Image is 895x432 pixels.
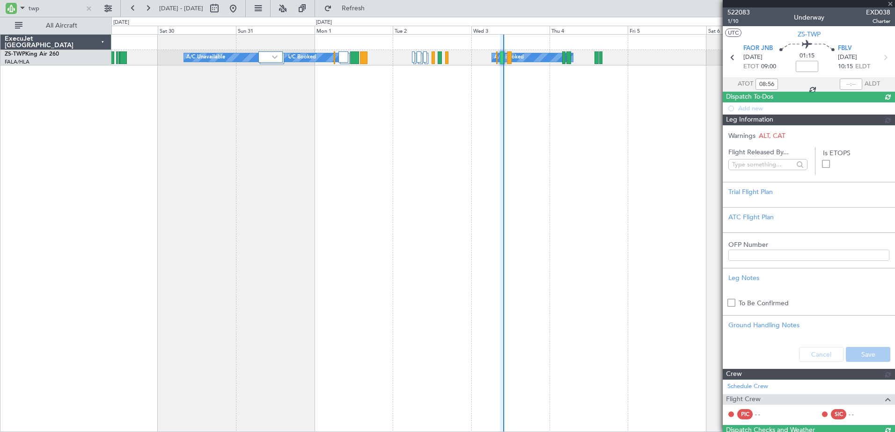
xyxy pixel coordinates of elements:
[5,58,29,65] a: FALA/HLA
[800,51,814,61] span: 01:15
[24,22,99,29] span: All Aircraft
[798,29,821,39] span: ZS-TWP
[186,50,225,65] div: A/C Unavailable
[628,26,706,34] div: Fri 5
[29,1,82,15] input: A/C (Reg. or Type)
[320,1,376,16] button: Refresh
[494,50,524,65] div: A/C Booked
[113,19,129,27] div: [DATE]
[855,62,870,72] span: ELDT
[272,55,278,59] img: arrow-gray.svg
[393,26,471,34] div: Tue 2
[866,7,890,17] span: EXD038
[550,26,628,34] div: Thu 4
[286,50,316,65] div: A/C Booked
[5,51,59,57] a: ZS-TWPKing Air 260
[838,44,852,53] span: FBLV
[159,4,203,13] span: [DATE] - [DATE]
[315,26,393,34] div: Mon 1
[316,19,332,27] div: [DATE]
[706,26,785,34] div: Sat 6
[761,62,776,72] span: 09:00
[865,79,880,89] span: ALDT
[10,18,102,33] button: All Aircraft
[5,51,25,57] span: ZS-TWP
[334,5,373,12] span: Refresh
[236,26,314,34] div: Sun 31
[471,26,550,34] div: Wed 3
[743,44,773,53] span: FAOR JNB
[727,7,750,17] span: 522083
[743,53,763,62] span: [DATE]
[743,62,759,72] span: ETOT
[838,53,857,62] span: [DATE]
[738,79,753,89] span: ATOT
[80,26,158,34] div: Fri 29
[158,26,236,34] div: Sat 30
[838,62,853,72] span: 10:15
[794,13,824,22] div: Underway
[866,17,890,25] span: Charter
